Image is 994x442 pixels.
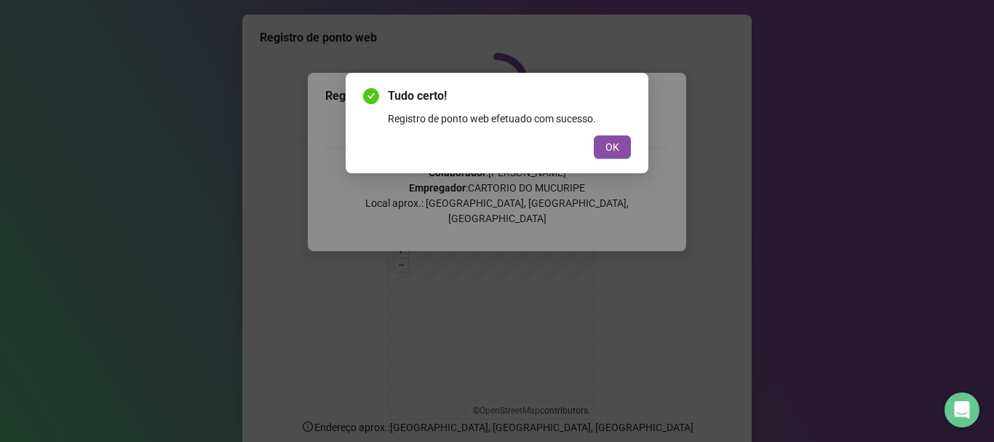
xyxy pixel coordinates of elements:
[363,88,379,104] span: check-circle
[388,111,631,127] div: Registro de ponto web efetuado com sucesso.
[945,392,979,427] div: Open Intercom Messenger
[605,139,619,155] span: OK
[594,135,631,159] button: OK
[388,87,631,105] span: Tudo certo!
